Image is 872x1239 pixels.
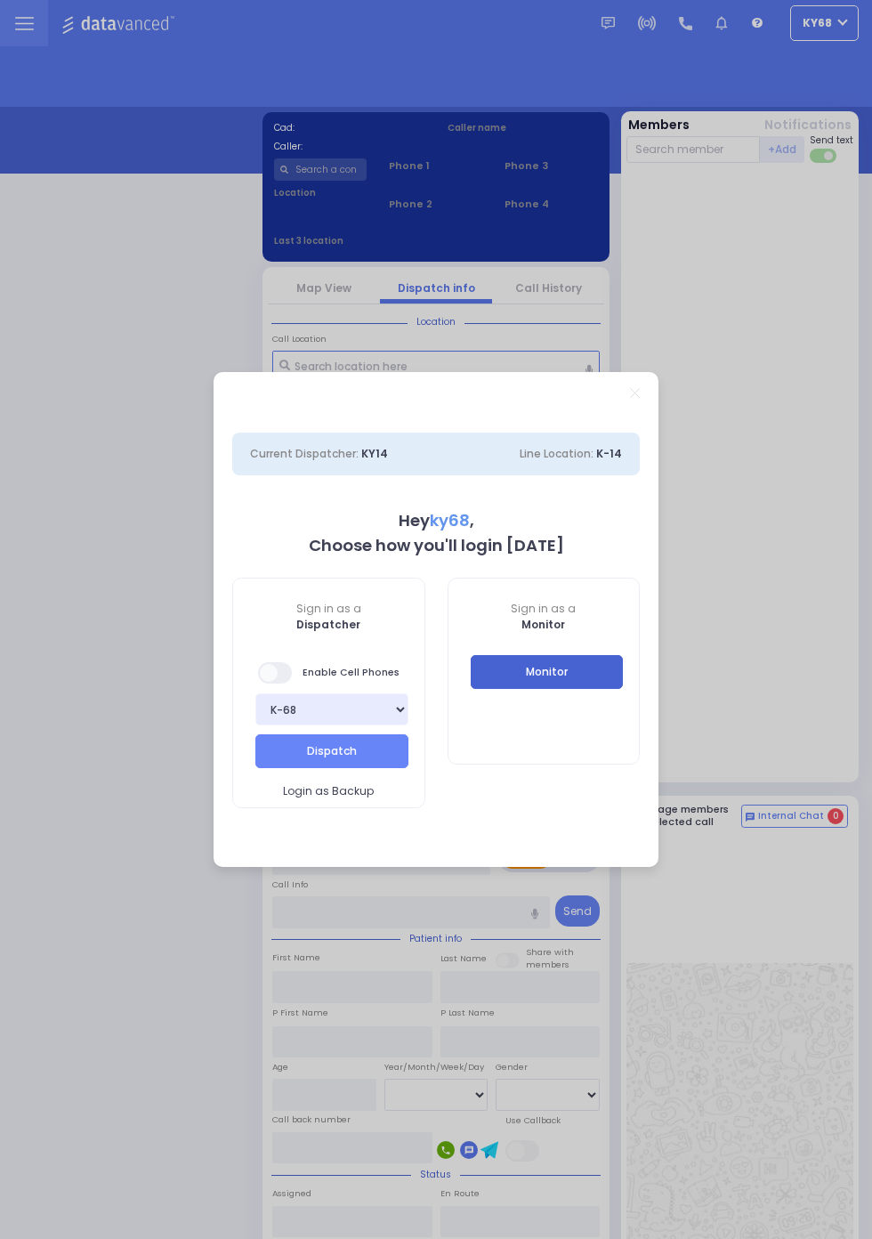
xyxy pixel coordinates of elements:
span: K-14 [596,446,622,461]
span: Sign in as a [448,601,640,617]
button: Monitor [471,655,624,689]
span: Sign in as a [233,601,424,617]
button: Dispatch [255,734,408,768]
span: Enable Cell Phones [258,660,400,685]
span: KY14 [361,446,388,461]
span: ky68 [430,509,470,531]
b: Hey , [399,509,474,531]
b: Choose how you'll login [DATE] [309,534,564,556]
b: Dispatcher [296,617,360,632]
span: Line Location: [520,446,593,461]
span: Current Dispatcher: [250,446,359,461]
b: Monitor [521,617,565,632]
span: Login as Backup [283,783,374,799]
a: Close [630,388,640,398]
